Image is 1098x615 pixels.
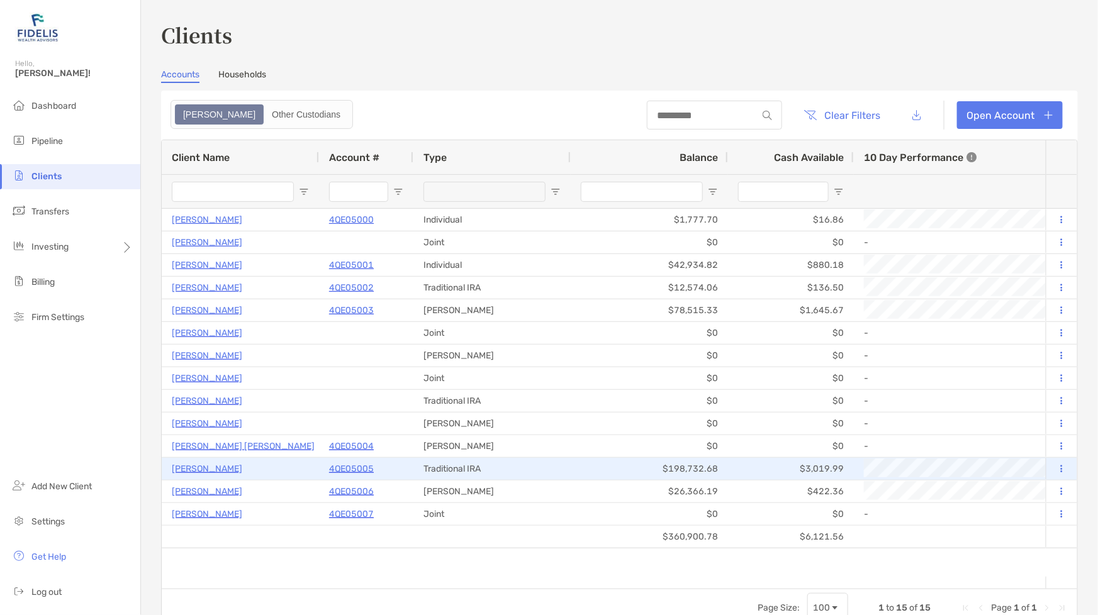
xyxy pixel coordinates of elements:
p: [PERSON_NAME] [172,370,242,386]
div: Traditional IRA [413,458,571,480]
a: [PERSON_NAME] [172,212,242,228]
div: $880.18 [728,254,854,276]
div: $1,645.67 [728,299,854,321]
img: add_new_client icon [11,478,26,493]
span: Firm Settings [31,312,84,323]
a: [PERSON_NAME] [172,416,242,431]
a: [PERSON_NAME] [172,461,242,477]
a: [PERSON_NAME] [172,393,242,409]
span: Add New Client [31,481,92,492]
div: - [864,368,1095,389]
span: Log out [31,587,62,597]
a: Accounts [161,69,199,83]
span: Client Name [172,152,230,163]
div: $360,900.78 [571,526,728,548]
h3: Clients [161,20,1078,49]
a: [PERSON_NAME] [172,235,242,250]
div: $422.36 [728,480,854,502]
div: [PERSON_NAME] [413,299,571,321]
span: of [909,602,917,613]
div: $0 [571,322,728,344]
span: Dashboard [31,101,76,111]
span: Clients [31,171,62,182]
div: $198,732.68 [571,458,728,480]
a: [PERSON_NAME] [172,280,242,296]
button: Clear Filters [795,101,890,129]
div: Next Page [1042,603,1052,613]
div: $0 [571,503,728,525]
input: Balance Filter Input [581,182,703,202]
a: Households [218,69,266,83]
div: - [864,504,1095,524]
div: segmented control [171,100,353,129]
a: 4QE05006 [329,484,374,499]
button: Open Filter Menu [708,187,718,197]
span: Balance [680,152,718,163]
a: [PERSON_NAME] [172,506,242,522]
div: 100 [813,602,830,613]
span: Pipeline [31,136,63,147]
div: Individual [413,209,571,231]
span: to [886,602,894,613]
span: Billing [31,277,55,287]
div: Previous Page [976,603,986,613]
div: - [864,436,1095,457]
a: Open Account [957,101,1063,129]
p: 4QE05003 [329,302,374,318]
div: - [864,232,1095,253]
div: [PERSON_NAME] [413,435,571,457]
div: $16.86 [728,209,854,231]
span: Settings [31,516,65,527]
a: [PERSON_NAME] [172,484,242,499]
div: - [864,391,1095,411]
img: firm-settings icon [11,309,26,324]
div: Traditional IRA [413,390,571,412]
div: $0 [728,435,854,457]
div: First Page [961,603,971,613]
div: $0 [728,413,854,435]
img: Zoe Logo [15,5,60,50]
img: logout icon [11,584,26,599]
p: 4QE05001 [329,257,374,273]
span: 15 [896,602,907,613]
div: $0 [571,390,728,412]
div: Joint [413,503,571,525]
div: - [864,413,1095,434]
p: 4QE05002 [329,280,374,296]
span: of [1021,602,1029,613]
span: 1 [878,602,884,613]
div: Traditional IRA [413,277,571,299]
div: - [864,323,1095,343]
span: 1 [1014,602,1019,613]
div: $0 [728,503,854,525]
p: 4QE05004 [329,438,374,454]
input: Account # Filter Input [329,182,388,202]
span: [PERSON_NAME]! [15,68,133,79]
span: Transfers [31,206,69,217]
a: [PERSON_NAME] [172,302,242,318]
a: 4QE05007 [329,506,374,522]
div: $0 [728,390,854,412]
div: $0 [571,367,728,389]
div: $3,019.99 [728,458,854,480]
div: $6,121.56 [728,526,854,548]
img: settings icon [11,513,26,528]
button: Open Filter Menu [393,187,403,197]
span: Type [423,152,447,163]
a: [PERSON_NAME] [172,257,242,273]
div: $136.50 [728,277,854,299]
div: Joint [413,231,571,253]
div: [PERSON_NAME] [413,345,571,367]
input: Cash Available Filter Input [738,182,829,202]
span: Investing [31,241,69,252]
div: 10 Day Performance [864,140,977,174]
p: [PERSON_NAME] [PERSON_NAME] [172,438,315,454]
div: $26,366.19 [571,480,728,502]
